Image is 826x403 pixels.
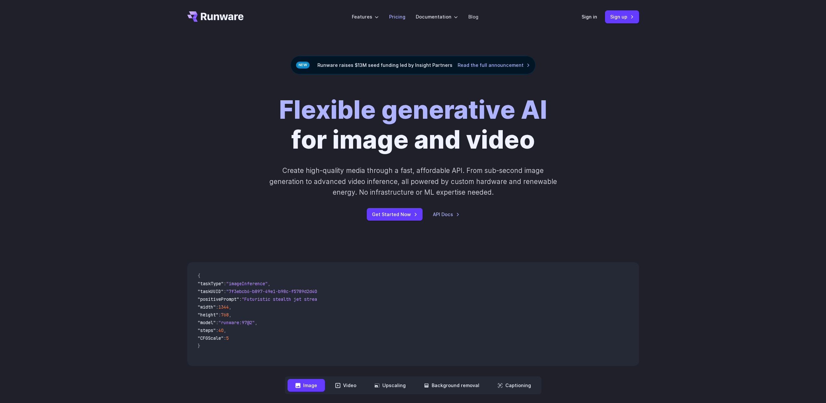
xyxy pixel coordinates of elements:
span: "taskType" [198,281,224,287]
span: , [224,327,226,333]
a: API Docs [433,211,460,218]
span: "runware:97@2" [218,320,255,325]
button: Background removal [416,379,487,392]
span: 5 [226,335,229,341]
a: Blog [468,13,478,20]
span: "taskUUID" [198,288,224,294]
span: 1344 [218,304,229,310]
button: Video [327,379,364,392]
span: , [229,312,231,318]
span: : [218,312,221,318]
span: "7f3ebcb6-b897-49e1-b98c-f5789d2d40d7" [226,288,325,294]
strong: Flexible generative AI [279,95,547,125]
span: : [216,304,218,310]
span: "height" [198,312,218,318]
span: "Futuristic stealth jet streaking through a neon-lit cityscape with glowing purple exhaust" [242,296,478,302]
a: Read the full announcement [458,61,530,69]
button: Captioning [490,379,539,392]
span: : [224,288,226,294]
span: } [198,343,200,349]
a: Sign in [582,13,597,20]
h1: for image and video [279,95,547,155]
span: "CFGScale" [198,335,224,341]
span: "model" [198,320,216,325]
a: Go to / [187,11,244,22]
span: "imageInference" [226,281,268,287]
span: 768 [221,312,229,318]
button: Upscaling [367,379,413,392]
a: Get Started Now [367,208,423,221]
span: 40 [218,327,224,333]
span: , [255,320,257,325]
span: : [224,281,226,287]
span: "positivePrompt" [198,296,239,302]
span: : [239,296,242,302]
span: "width" [198,304,216,310]
div: Runware raises $13M seed funding led by Insight Partners [290,56,536,74]
span: , [229,304,231,310]
span: : [224,335,226,341]
label: Features [352,13,379,20]
label: Documentation [416,13,458,20]
span: "steps" [198,327,216,333]
span: : [216,327,218,333]
span: { [198,273,200,279]
button: Image [288,379,325,392]
span: : [216,320,218,325]
p: Create high-quality media through a fast, affordable API. From sub-second image generation to adv... [268,165,558,198]
span: , [268,281,270,287]
a: Pricing [389,13,405,20]
a: Sign up [605,10,639,23]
